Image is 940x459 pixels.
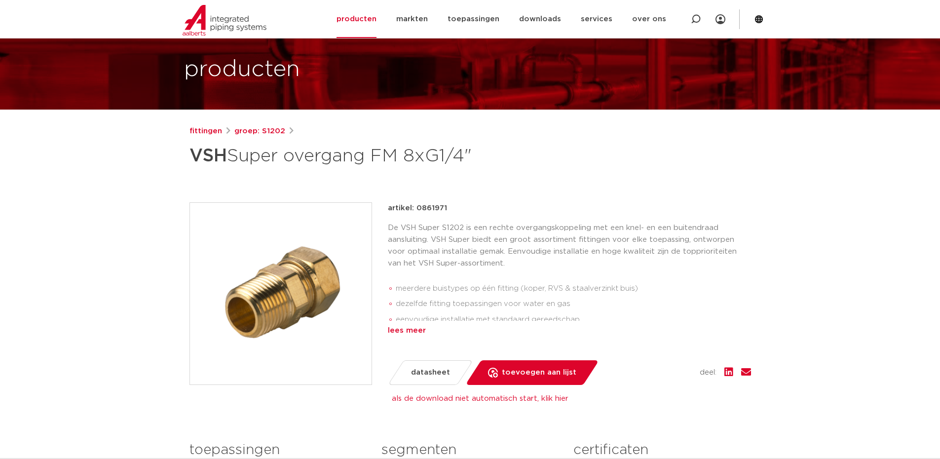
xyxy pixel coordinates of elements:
[502,365,576,381] span: toevoegen aan lijst
[396,296,751,312] li: dezelfde fitting toepassingen voor water en gas
[387,360,473,385] a: datasheet
[396,312,751,328] li: eenvoudige installatie met standaard gereedschap
[189,147,227,165] strong: VSH
[184,54,300,85] h1: producten
[234,125,285,137] a: groep: S1202
[392,395,568,402] a: als de download niet automatisch start, klik hier
[388,202,447,214] p: artikel: 0861971
[189,141,560,171] h1: Super overgang FM 8xG1/4"
[189,125,222,137] a: fittingen
[700,367,716,379] span: deel:
[190,203,372,384] img: Product Image for VSH Super overgang FM 8xG1/4"
[388,325,751,337] div: lees meer
[388,222,751,269] p: De VSH Super S1202 is een rechte overgangskoppeling met een knel- en een buitendraad aansluiting....
[411,365,450,381] span: datasheet
[396,281,751,297] li: meerdere buistypes op één fitting (koper, RVS & staalverzinkt buis)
